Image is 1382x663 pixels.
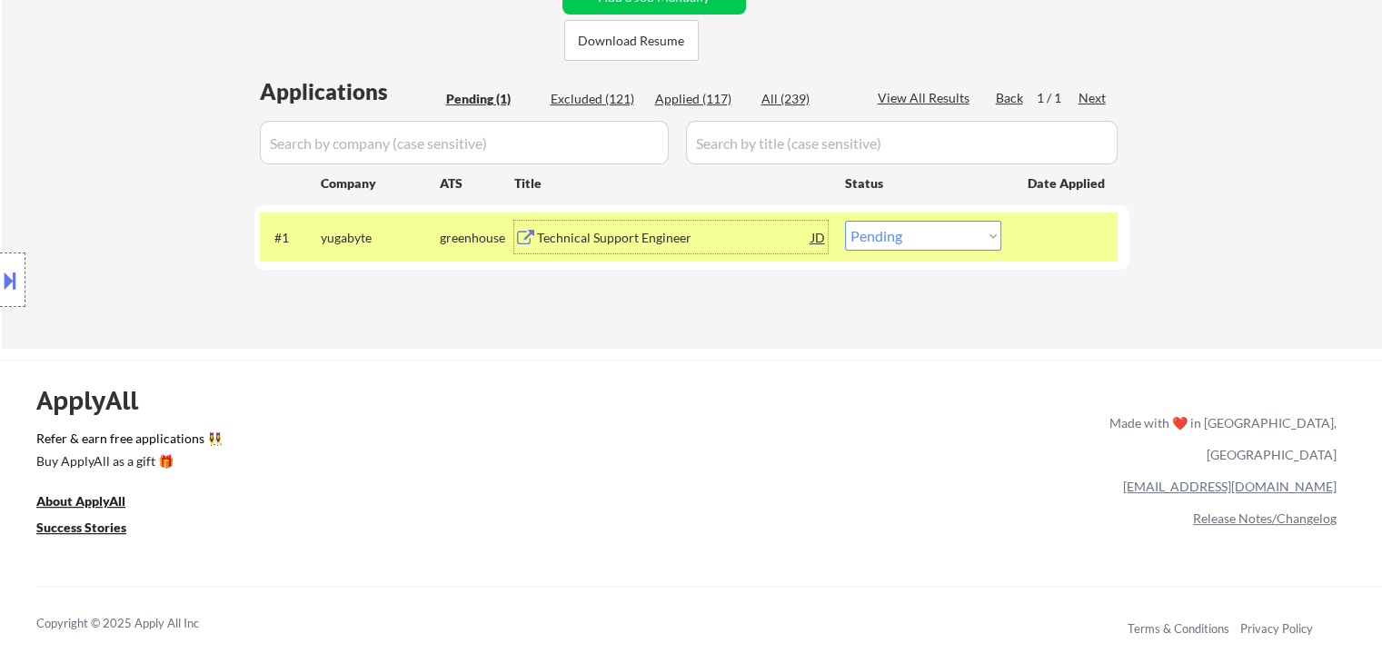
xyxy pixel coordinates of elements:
div: Technical Support Engineer [537,229,811,247]
div: View All Results [878,89,975,107]
a: [EMAIL_ADDRESS][DOMAIN_NAME] [1123,479,1337,494]
button: Download Resume [564,20,699,61]
div: Title [514,174,828,193]
div: 1 / 1 [1037,89,1079,107]
div: JD [810,221,828,253]
div: Date Applied [1028,174,1108,193]
div: Next [1079,89,1108,107]
div: Buy ApplyAll as a gift 🎁 [36,455,218,468]
div: Copyright © 2025 Apply All Inc [36,615,245,633]
a: Terms & Conditions [1128,621,1229,636]
div: Company [321,174,440,193]
a: About ApplyAll [36,491,151,514]
u: Success Stories [36,520,126,535]
a: Success Stories [36,518,151,540]
a: Buy ApplyAll as a gift 🎁 [36,451,218,474]
div: Pending (1) [446,90,537,108]
input: Search by title (case sensitive) [686,121,1118,164]
div: Excluded (121) [551,90,641,108]
div: Made with ❤️ in [GEOGRAPHIC_DATA], [GEOGRAPHIC_DATA] [1102,407,1337,470]
div: yugabyte [321,229,440,247]
div: Applications [260,81,440,103]
div: Back [996,89,1025,107]
a: Release Notes/Changelog [1193,510,1337,526]
u: About ApplyAll [36,493,125,509]
div: Applied (117) [655,90,746,108]
div: All (239) [761,90,852,108]
a: Privacy Policy [1240,621,1313,636]
div: ATS [440,174,514,193]
div: greenhouse [440,229,514,247]
a: Refer & earn free applications 👯‍♀️ [36,432,730,451]
input: Search by company (case sensitive) [260,121,669,164]
div: Status [845,166,1001,199]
